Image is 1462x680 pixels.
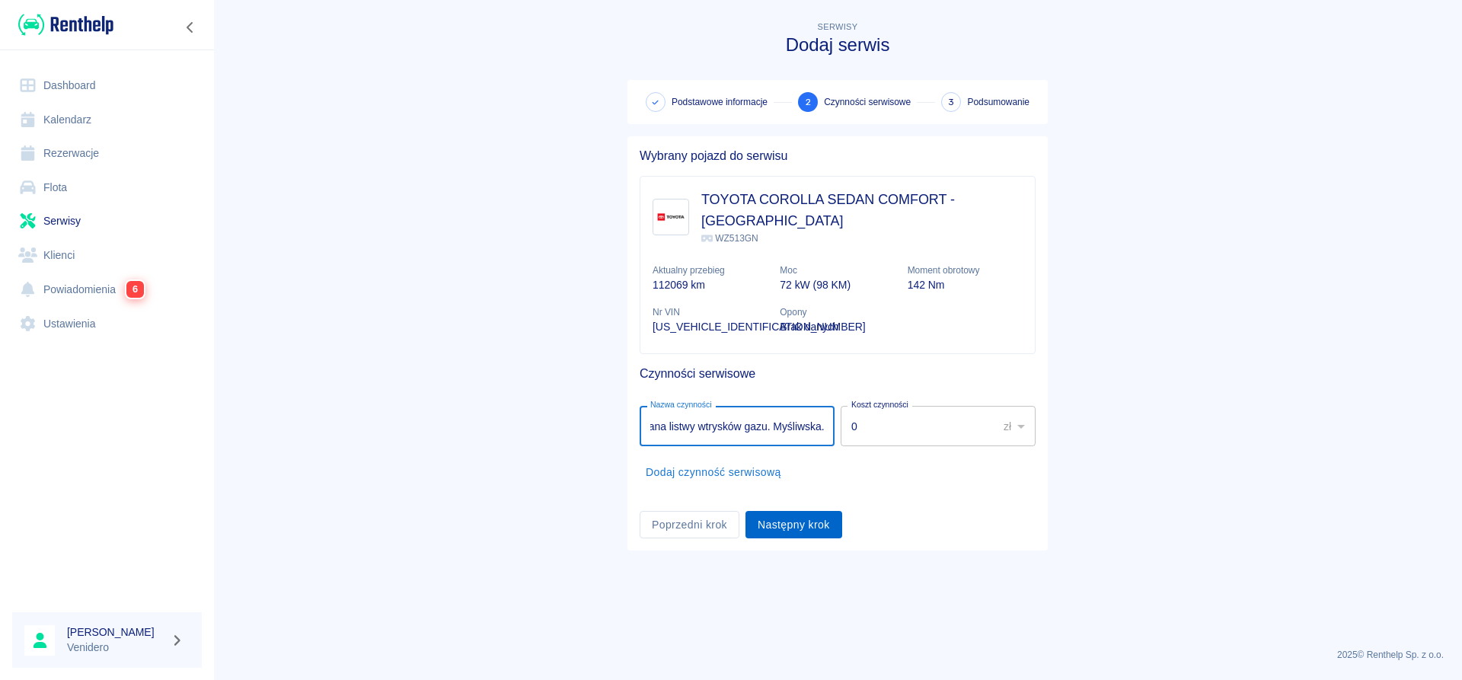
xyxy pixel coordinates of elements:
[908,277,1023,293] p: 142 Nm
[653,263,768,277] p: Aktualny przebieg
[656,203,685,231] img: Image
[640,511,739,539] button: Poprzedni krok
[12,307,202,341] a: Ustawienia
[12,204,202,238] a: Serwisy
[640,458,787,487] button: Dodaj czynność serwisową
[701,231,1023,245] p: WZ513GN
[948,94,954,110] span: 3
[12,103,202,137] a: Kalendarz
[12,238,202,273] a: Klienci
[745,511,842,539] button: Następny krok
[12,272,202,307] a: Powiadomienia6
[231,648,1444,662] p: 2025 © Renthelp Sp. z o.o.
[179,18,202,37] button: Zwiń nawigację
[653,319,768,335] p: [US_VEHICLE_IDENTIFICATION_NUMBER]
[18,12,113,37] img: Renthelp logo
[640,148,1036,164] h5: Wybrany pojazd do serwisu
[12,12,113,37] a: Renthelp logo
[806,94,811,110] span: 2
[701,189,1023,231] h3: TOYOTA COROLLA SEDAN COMFORT - [GEOGRAPHIC_DATA]
[12,69,202,103] a: Dashboard
[780,277,895,293] p: 72 kW (98 KM)
[780,305,895,319] p: Opony
[780,319,895,335] p: Brak danych
[818,22,858,31] span: Serwisy
[653,305,768,319] p: Nr VIN
[851,399,908,410] label: Koszt czynności
[993,406,1036,446] div: zł
[12,171,202,205] a: Flota
[908,263,1023,277] p: Moment obrotowy
[640,406,835,446] input: np. Wymiana klocków hamulcowych
[653,277,768,293] p: 112069 km
[824,95,911,109] span: Czynności serwisowe
[967,95,1029,109] span: Podsumowanie
[627,34,1048,56] h3: Dodaj serwis
[67,624,164,640] h6: [PERSON_NAME]
[67,640,164,656] p: Venidero
[640,366,1036,382] h5: Czynności serwisowe
[650,399,712,410] label: Nazwa czynności
[780,263,895,277] p: Moc
[12,136,202,171] a: Rezerwacje
[126,280,145,298] span: 6
[672,95,768,109] span: Podstawowe informacje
